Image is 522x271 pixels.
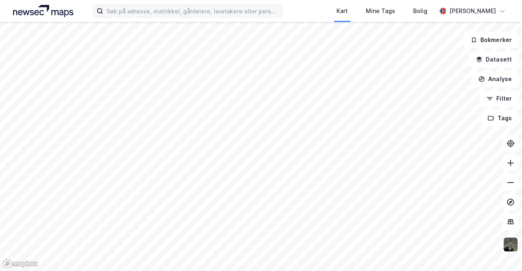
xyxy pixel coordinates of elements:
[366,6,395,16] div: Mine Tags
[13,5,73,17] img: logo.a4113a55bc3d86da70a041830d287a7e.svg
[413,6,427,16] div: Bolig
[103,5,282,17] input: Søk på adresse, matrikkel, gårdeiere, leietakere eller personer
[449,6,496,16] div: [PERSON_NAME]
[336,6,348,16] div: Kart
[481,232,522,271] iframe: Chat Widget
